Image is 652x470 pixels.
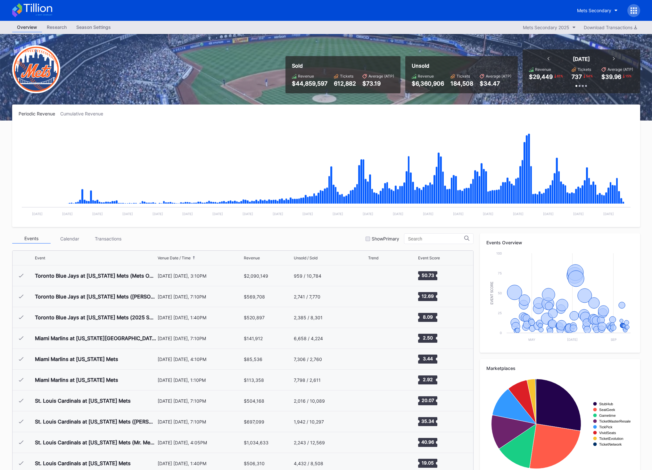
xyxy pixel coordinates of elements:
div: Revenue [535,67,551,72]
div: Marketplaces [486,365,634,371]
div: Tickets [578,67,591,72]
div: Periodic Revenue [19,111,60,116]
div: 1,942 / 10,297 [294,419,324,424]
div: Miami Marlins at [US_STATE][GEOGRAPHIC_DATA] (Bark at the Park) [35,335,156,341]
div: Unsold [412,63,511,69]
div: 2,016 / 10,089 [294,398,325,404]
div: 959 / 10,784 [294,273,321,279]
a: Season Settings [71,22,116,32]
text: 3.44 [423,356,433,361]
div: 15 % [625,73,632,79]
div: Tickets [457,74,470,79]
text: Sep [611,338,616,341]
text: [DATE] [272,212,283,216]
div: Event Score [418,256,440,260]
div: [DATE] [DATE], 1:40PM [158,315,243,320]
text: 50.73 [422,273,434,278]
div: [DATE] [DATE], 4:10PM [158,357,243,362]
div: Tickets [340,74,353,79]
div: 2,243 / 12,569 [294,440,325,445]
text: 50 [498,291,502,295]
div: [DATE] [DATE], 7:10PM [158,336,243,341]
div: 6,658 / 4,224 [294,336,323,341]
text: 25 [498,311,502,315]
svg: Chart title [368,393,387,409]
text: Gametime [599,414,616,417]
div: [DATE] [DATE], 4:05PM [158,440,243,445]
div: Download Transactions [584,25,637,30]
text: 75 [498,271,502,275]
text: 0 [500,331,502,335]
text: [DATE] [567,338,578,341]
text: TicketEvolution [599,437,623,441]
text: [DATE] [212,212,223,216]
div: Research [42,22,71,32]
div: Mets Secondary 2025 [523,25,569,30]
text: [DATE] [363,212,373,216]
text: Event Score [490,281,493,305]
svg: Chart title [368,351,387,367]
text: TicketNetwork [599,442,622,446]
div: $29,449 [529,73,553,80]
text: [DATE] [573,212,583,216]
div: $141,912 [244,336,263,341]
img: New-York-Mets-Transparent.png [12,45,60,93]
text: [DATE] [182,212,193,216]
div: $2,090,149 [244,273,268,279]
div: Transactions [89,234,128,244]
div: Venue Date / Time [158,256,191,260]
div: Revenue [244,256,260,260]
div: 612,882 [334,80,356,87]
svg: Chart title [368,414,387,430]
text: 2.50 [423,335,433,340]
div: Toronto Blue Jays at [US_STATE] Mets ([PERSON_NAME] Players Pin Giveaway) [35,293,156,300]
div: [DATE] [DATE], 7:10PM [158,398,243,404]
div: $697,099 [244,419,264,424]
div: 4,432 / 8,508 [294,461,323,466]
text: [DATE] [243,212,253,216]
div: Overview [12,22,42,32]
div: 2,385 / 8,301 [294,315,323,320]
div: Average (ATP) [607,67,633,72]
div: Trend [368,256,378,260]
button: Download Transactions [581,23,640,32]
text: VividSeats [599,431,616,435]
text: [DATE] [543,212,554,216]
text: [DATE] [122,212,133,216]
text: TickPick [599,425,613,429]
svg: Chart title [368,372,387,388]
button: Mets Secondary 2025 [520,23,579,32]
div: Events [12,234,51,244]
div: St. Louis Cardinals at [US_STATE] Mets ([PERSON_NAME] Hoodie Jersey Giveaway) [35,418,156,425]
div: [DATE] [DATE], 3:10PM [158,273,243,279]
div: Event [35,256,45,260]
text: 35.34 [421,418,434,424]
div: [DATE] [DATE], 7:10PM [158,419,243,424]
text: [DATE] [603,212,614,216]
text: [DATE] [152,212,163,216]
div: $6,360,906 [412,80,444,87]
text: 2.92 [423,377,433,382]
div: Average (ATP) [486,74,511,79]
div: $85,536 [244,357,262,362]
svg: Chart title [368,330,387,346]
div: $520,897 [244,315,265,320]
div: Calendar [51,234,89,244]
div: Revenue [298,74,314,79]
div: Mets Secondary [577,8,611,13]
div: Cumulative Revenue [60,111,108,116]
div: Toronto Blue Jays at [US_STATE] Mets (2025 Schedule Picture Frame Giveaway) [35,314,156,321]
button: Mets Secondary [572,4,623,16]
svg: Chart title [368,434,387,450]
div: $569,708 [244,294,265,299]
div: Miami Marlins at [US_STATE] Mets [35,356,118,362]
text: 19.05 [422,460,434,466]
text: 12.69 [422,293,434,299]
div: [DATE] [DATE], 7:10PM [158,294,243,299]
div: [DATE] [DATE], 1:10PM [158,377,243,383]
text: [DATE] [483,212,493,216]
text: [DATE] [62,212,73,216]
div: $34.47 [480,80,511,87]
div: St. Louis Cardinals at [US_STATE] Mets [35,460,131,466]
